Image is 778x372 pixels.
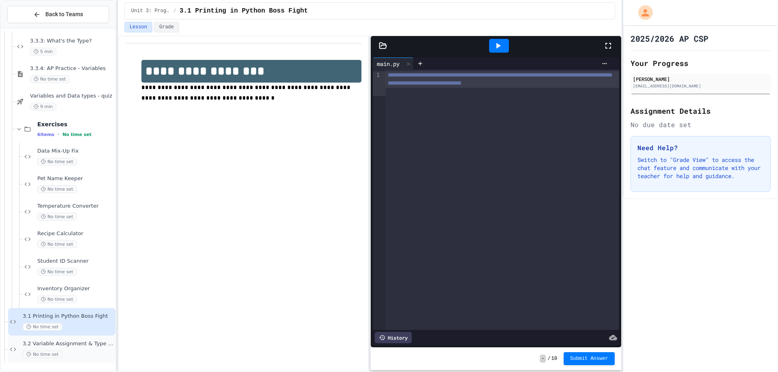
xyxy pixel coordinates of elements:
span: 5 min [30,48,56,55]
span: 6 items [37,132,54,137]
span: 3.1 Printing in Python Boss Fight [23,313,114,320]
span: Recipe Calculator [37,230,114,237]
span: Pet Name Keeper [37,175,114,182]
span: - [540,355,546,363]
span: Temperature Converter [37,203,114,210]
span: Exercises [37,121,114,128]
span: 3.1 Printing in Python Boss Fight [180,6,308,16]
div: No due date set [631,120,771,130]
span: No time set [37,240,77,248]
span: Variables and Data types - quiz [30,93,114,100]
span: 3.2 Variable Assignment & Type Boss Fight [23,340,114,347]
span: Back to Teams [45,10,83,19]
h2: Your Progress [631,57,771,69]
span: No time set [62,132,92,137]
span: Submit Answer [570,355,608,362]
span: Inventory Organizer [37,285,114,292]
span: Unit 3: Programming with Python [131,8,170,14]
h1: 2025/2026 AP CSP [631,33,708,44]
span: Student ID Scanner [37,258,114,265]
div: [PERSON_NAME] [633,75,768,83]
span: / [173,8,176,14]
span: No time set [37,268,77,276]
p: Switch to "Grade View" to access the chat feature and communicate with your teacher for help and ... [637,156,764,180]
h2: Assignment Details [631,105,771,117]
span: Data Mix-Up Fix [37,148,114,155]
span: No time set [23,351,62,358]
span: 10 [551,355,557,362]
span: No time set [30,75,70,83]
span: No time set [23,323,62,331]
div: [EMAIL_ADDRESS][DOMAIN_NAME] [633,83,768,89]
div: My Account [630,3,655,22]
span: 9 min [30,103,56,111]
span: • [58,131,59,138]
span: 3.3.4: AP Practice - Variables [30,65,114,72]
div: main.py [373,60,404,68]
div: main.py [373,57,414,70]
span: 3.3.3: What's the Type? [30,38,114,45]
button: Grade [154,22,179,32]
span: No time set [37,158,77,166]
span: / [547,355,550,362]
button: Submit Answer [564,352,615,365]
span: No time set [37,213,77,221]
div: 1 [373,71,381,96]
button: Lesson [124,22,152,32]
button: Back to Teams [7,6,109,23]
h3: Need Help? [637,143,764,153]
span: No time set [37,185,77,193]
div: History [375,332,412,343]
span: No time set [37,295,77,303]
